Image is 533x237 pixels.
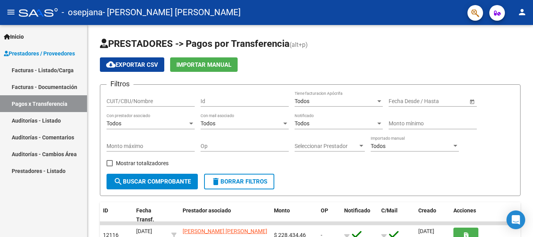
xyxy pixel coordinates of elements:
[274,207,290,214] span: Monto
[204,174,274,189] button: Borrar Filtros
[107,174,198,189] button: Buscar Comprobante
[179,202,271,228] datatable-header-cell: Prestador asociado
[290,41,308,48] span: (alt+p)
[341,202,378,228] datatable-header-cell: Notificado
[418,207,436,214] span: Creado
[100,38,290,49] span: PRESTADORES -> Pagos por Transferencia
[100,57,164,72] button: Exportar CSV
[378,202,415,228] datatable-header-cell: C/Mail
[318,202,341,228] datatable-header-cell: OP
[344,207,370,214] span: Notificado
[424,98,462,105] input: Fecha fin
[271,202,318,228] datatable-header-cell: Monto
[114,178,191,185] span: Buscar Comprobante
[506,210,525,229] div: Open Intercom Messenger
[295,143,358,150] span: Seleccionar Prestador
[103,4,241,21] span: - [PERSON_NAME] [PERSON_NAME]
[107,78,133,89] h3: Filtros
[176,61,231,68] span: Importar Manual
[201,120,215,127] span: Todos
[468,97,476,105] button: Open calendar
[100,202,133,228] datatable-header-cell: ID
[183,207,231,214] span: Prestador asociado
[295,120,309,127] span: Todos
[211,178,267,185] span: Borrar Filtros
[170,57,238,72] button: Importar Manual
[453,207,476,214] span: Acciones
[114,177,123,186] mat-icon: search
[107,120,121,127] span: Todos
[4,49,75,58] span: Prestadores / Proveedores
[136,207,154,223] span: Fecha Transf.
[103,207,108,214] span: ID
[371,143,386,149] span: Todos
[211,177,220,186] mat-icon: delete
[116,159,169,168] span: Mostrar totalizadores
[389,98,417,105] input: Fecha inicio
[415,202,450,228] datatable-header-cell: Creado
[321,207,328,214] span: OP
[381,207,398,214] span: C/Mail
[517,7,527,17] mat-icon: person
[450,202,521,228] datatable-header-cell: Acciones
[106,61,158,68] span: Exportar CSV
[183,228,267,234] span: [PERSON_NAME] [PERSON_NAME]
[62,4,103,21] span: - osepjana
[106,60,115,69] mat-icon: cloud_download
[133,202,168,228] datatable-header-cell: Fecha Transf.
[4,32,24,41] span: Inicio
[6,7,16,17] mat-icon: menu
[295,98,309,104] span: Todos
